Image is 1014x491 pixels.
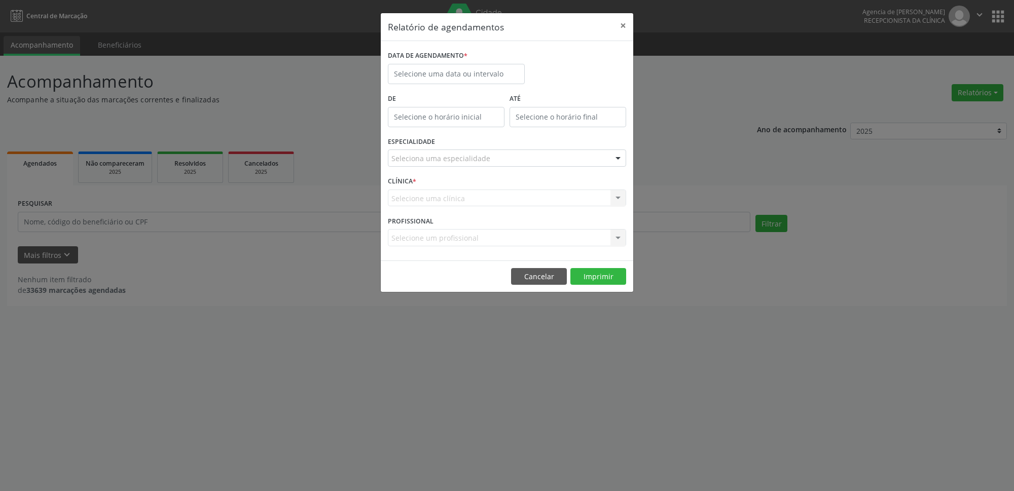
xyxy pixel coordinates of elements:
[388,213,433,229] label: PROFISSIONAL
[388,107,504,127] input: Selecione o horário inicial
[388,64,525,84] input: Selecione uma data ou intervalo
[613,13,633,38] button: Close
[388,48,467,64] label: DATA DE AGENDAMENTO
[510,91,626,107] label: ATÉ
[388,174,416,190] label: CLÍNICA
[391,153,490,164] span: Seleciona uma especialidade
[388,134,435,150] label: ESPECIALIDADE
[388,91,504,107] label: De
[570,268,626,285] button: Imprimir
[511,268,567,285] button: Cancelar
[388,20,504,33] h5: Relatório de agendamentos
[510,107,626,127] input: Selecione o horário final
